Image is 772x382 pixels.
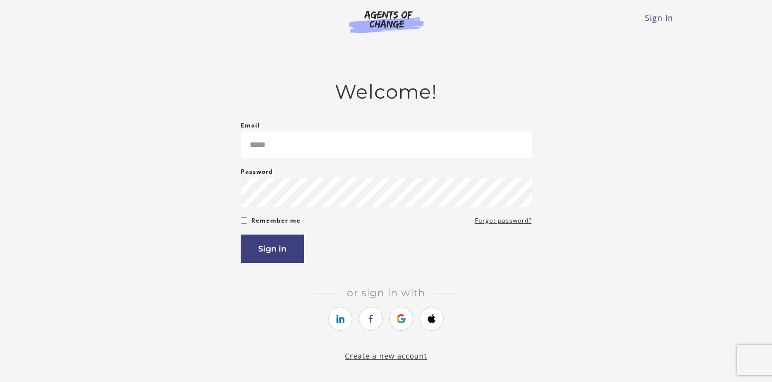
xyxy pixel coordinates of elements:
[251,215,301,227] label: Remember me
[645,12,673,23] a: Sign In
[339,287,434,299] span: Or sign in with
[241,80,532,104] h2: Welcome!
[241,166,273,178] label: Password
[420,307,444,331] a: https://courses.thinkific.com/users/auth/apple?ss%5Breferral%5D=&ss%5Buser_return_to%5D=&ss%5Bvis...
[241,235,304,263] button: Sign in
[475,215,532,227] a: Forgot password?
[345,351,427,361] a: Create a new account
[338,10,434,33] img: Agents of Change Logo
[328,307,352,331] a: https://courses.thinkific.com/users/auth/linkedin?ss%5Breferral%5D=&ss%5Buser_return_to%5D=&ss%5B...
[359,307,383,331] a: https://courses.thinkific.com/users/auth/facebook?ss%5Breferral%5D=&ss%5Buser_return_to%5D=&ss%5B...
[241,120,260,131] label: Email
[389,307,413,331] a: https://courses.thinkific.com/users/auth/google?ss%5Breferral%5D=&ss%5Buser_return_to%5D=&ss%5Bvi...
